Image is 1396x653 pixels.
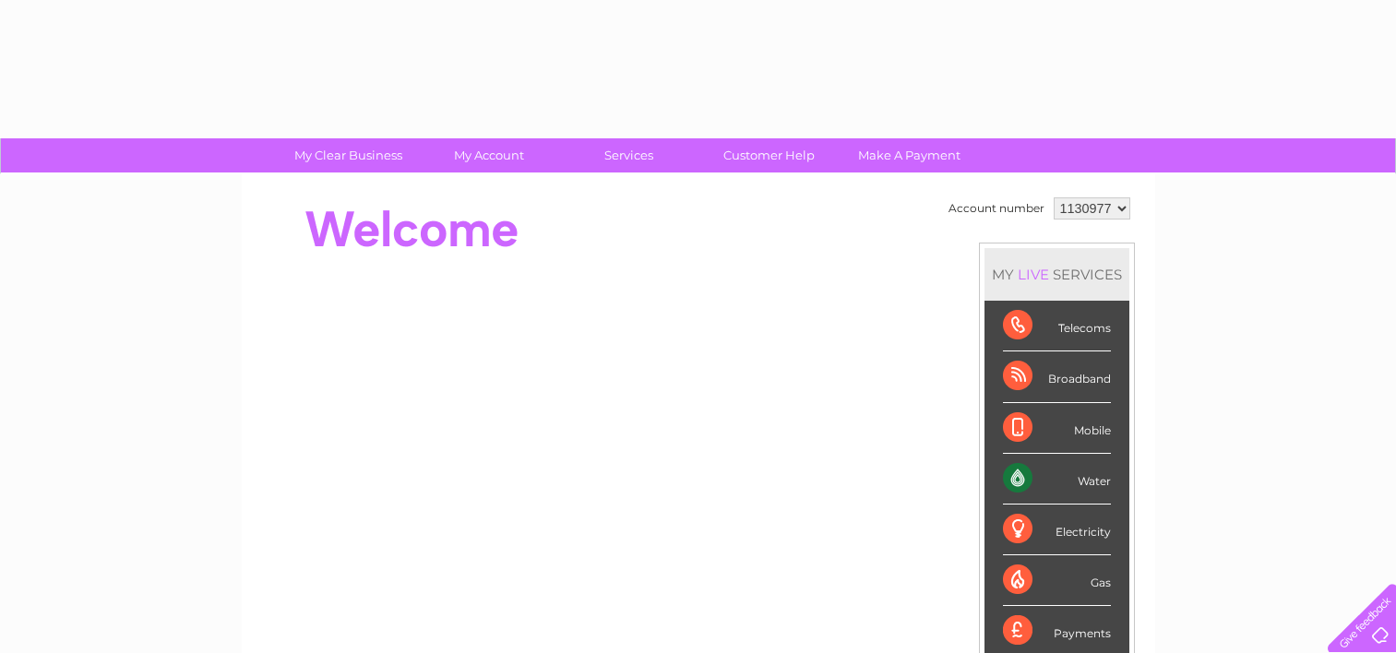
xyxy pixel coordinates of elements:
a: My Account [412,138,565,172]
div: Gas [1003,555,1111,606]
div: Water [1003,454,1111,505]
div: Broadband [1003,351,1111,402]
td: Account number [944,193,1049,224]
div: Mobile [1003,403,1111,454]
a: Customer Help [693,138,845,172]
a: Services [553,138,705,172]
a: My Clear Business [272,138,424,172]
a: Make A Payment [833,138,985,172]
div: LIVE [1014,266,1053,283]
div: Telecoms [1003,301,1111,351]
div: MY SERVICES [984,248,1129,301]
div: Electricity [1003,505,1111,555]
